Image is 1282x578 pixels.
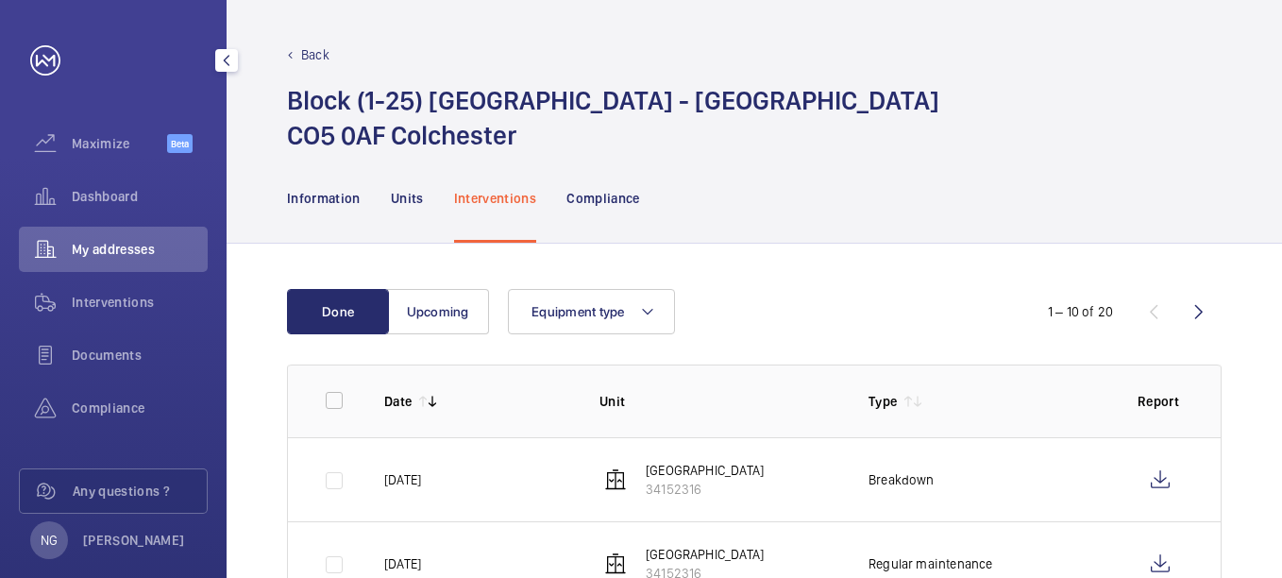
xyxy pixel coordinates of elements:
div: 1 – 10 of 20 [1048,302,1113,321]
p: Compliance [566,189,640,208]
span: Interventions [72,293,208,312]
p: [GEOGRAPHIC_DATA] [646,545,764,564]
button: Done [287,289,389,334]
p: Units [391,189,424,208]
span: Dashboard [72,187,208,206]
p: [DATE] [384,554,421,573]
button: Upcoming [387,289,489,334]
span: Equipment type [531,304,625,319]
p: Back [301,45,329,64]
p: [PERSON_NAME] [83,531,185,550]
p: Unit [599,392,838,411]
p: [DATE] [384,470,421,489]
p: Date [384,392,412,411]
p: Interventions [454,189,537,208]
p: NG [41,531,58,550]
p: 34152316 [646,480,764,499]
p: Type [869,392,897,411]
span: Any questions ? [73,482,207,501]
p: Regular maintenance [869,554,992,573]
p: Breakdown [869,470,935,489]
span: Compliance [72,399,208,417]
p: Information [287,189,361,208]
h1: Block (1-25) [GEOGRAPHIC_DATA] - [GEOGRAPHIC_DATA] CO5 0AF Colchester [287,83,939,153]
p: [GEOGRAPHIC_DATA] [646,461,764,480]
span: Beta [167,134,193,153]
span: My addresses [72,240,208,259]
img: elevator.svg [604,552,627,575]
button: Equipment type [508,289,675,334]
span: Documents [72,346,208,365]
p: Report [1138,392,1183,411]
img: elevator.svg [604,468,627,491]
span: Maximize [72,134,167,153]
